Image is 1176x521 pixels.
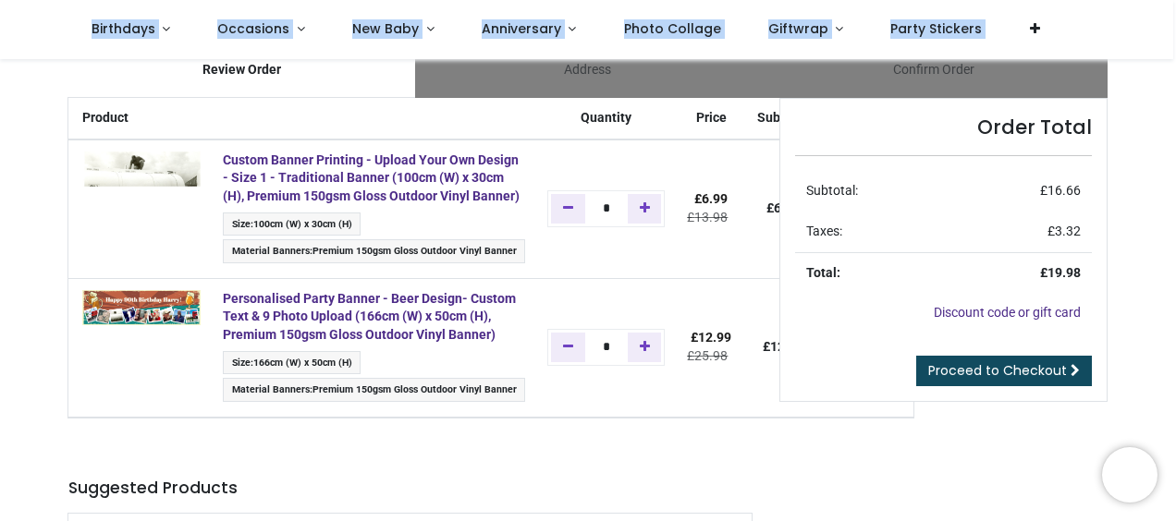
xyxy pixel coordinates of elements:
[795,171,955,212] td: Subtotal:
[694,191,728,206] span: £
[928,361,1067,380] span: Proceed to Checkout
[253,218,352,230] span: 100cm (W) x 30cm (H)
[806,265,840,280] strong: Total:
[223,291,516,342] a: Personalised Party Banner - Beer Design- Custom Text & 9 Photo Upload (166cm (W) x 50cm (H), Prem...
[768,19,828,38] span: Giftwrap
[415,61,761,79] div: Address
[232,245,310,257] span: Material Banners
[694,210,728,224] span: 13.98
[795,212,955,252] td: Taxes:
[82,290,201,325] img: EFgAAAABJRU5ErkJggg==
[746,98,819,139] th: Subtotal
[1047,265,1081,280] span: 19.98
[691,330,731,345] span: £
[1040,183,1081,198] span: £
[1047,224,1081,238] span: £
[702,191,728,206] span: 6.99
[934,305,1081,320] a: Discount code or gift card
[253,357,352,369] span: 166cm (W) x 50cm (H)
[1102,447,1158,503] iframe: Brevo live chat
[1047,183,1081,198] span: 16.66
[551,333,585,362] a: Remove one
[92,19,155,38] span: Birthdays
[581,110,631,125] span: Quantity
[68,98,212,139] th: Product
[68,61,414,79] div: Review Order
[82,151,201,187] img: OqKTTAAAABklEQVQDAAGZ+x7xW4phAAAAAElFTkSuQmCC
[628,194,662,224] a: Add one
[763,339,803,354] b: £
[624,19,721,38] span: Photo Collage
[698,330,731,345] span: 12.99
[223,212,361,236] span: :
[687,348,728,363] del: £
[312,383,517,395] span: Premium 150gsm Gloss Outdoor Vinyl Banner
[223,351,361,374] span: :
[232,383,310,395] span: Material Banners
[687,210,728,224] del: £
[352,19,419,38] span: New Baby
[551,194,585,224] a: Remove one
[916,356,1092,387] a: Proceed to Checkout
[890,19,982,38] span: Party Stickers
[223,239,525,262] span: :
[694,348,728,363] span: 25.98
[1055,224,1081,238] span: 3.32
[232,218,251,230] span: Size
[68,477,752,500] h5: Suggested Products
[312,245,517,257] span: Premium 150gsm Gloss Outdoor Vinyl Banner
[676,98,746,139] th: Price
[628,333,662,362] a: Add one
[232,357,251,369] span: Size
[223,378,525,401] span: :
[217,19,289,38] span: Occasions
[482,19,561,38] span: Anniversary
[761,61,1107,79] div: Confirm Order
[1040,265,1081,280] strong: £
[795,114,1091,140] h4: Order Total
[223,152,520,203] a: Custom Banner Printing - Upload Your Own Design - Size 1 - Traditional Banner (100cm (W) x 30cm (...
